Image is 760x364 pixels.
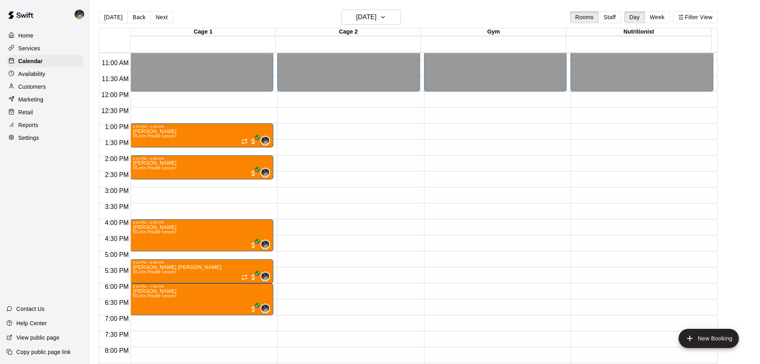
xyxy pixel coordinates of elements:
span: Recurring event [241,274,248,280]
button: [DATE] [99,11,128,23]
p: Retail [18,108,33,116]
img: Nolan Gilbert [75,10,84,19]
a: Settings [6,132,83,144]
div: 6:00 PM – 7:00 PM: John Hoofman [130,283,273,315]
div: Nutritionist [566,28,711,36]
p: Copy public page link [16,348,71,356]
a: Availability [6,68,83,80]
div: 2:00 PM – 2:45 PM: Mason Buch [130,155,273,179]
span: 8:00 PM [103,347,131,354]
span: Nolan Gilbert [264,136,270,145]
div: Nolan Gilbert [261,304,270,313]
span: 7:30 PM [103,331,131,338]
div: 4:00 PM – 5:00 PM [133,221,271,225]
p: Marketing [18,95,43,103]
img: Nolan Gilbert [261,169,269,177]
button: Next [150,11,173,23]
div: 5:15 PM – 6:00 PM: Deagan Solan [130,259,273,283]
a: Calendar [6,55,83,67]
span: Nolan Gilbert [264,168,270,177]
div: 2:00 PM – 2:45 PM [133,157,271,161]
span: Nolan Gilbert [264,240,270,249]
span: Nolan Gilbert [264,272,270,281]
button: [DATE] [341,10,401,25]
div: Nolan Gilbert [261,168,270,177]
span: 7:00 PM [103,315,131,322]
span: 3:00 PM [103,187,131,194]
span: Nolan Gilbert [264,304,270,313]
p: Availability [18,70,45,78]
div: Gym [421,28,566,36]
span: 4:30 PM [103,235,131,242]
span: 3:30 PM [103,203,131,210]
div: 5:15 PM – 6:00 PM [133,261,271,265]
a: Home [6,30,83,42]
p: Services [18,44,40,52]
button: Filter View [673,11,718,23]
img: Nolan Gilbert [261,137,269,145]
span: 45-min Private Lesson [133,270,176,274]
a: Reports [6,119,83,131]
p: Home [18,32,34,40]
span: 12:30 PM [99,107,130,114]
span: 5:00 PM [103,251,131,258]
a: Marketing [6,93,83,105]
img: Nolan Gilbert [261,241,269,249]
span: All customers have paid [249,241,257,249]
span: 12:00 PM [99,91,130,98]
div: Cage 2 [276,28,421,36]
span: All customers have paid [249,169,257,177]
span: 2:00 PM [103,155,131,162]
p: View public page [16,334,59,342]
button: Day [624,11,645,23]
span: 45-min Private Lesson [133,134,176,138]
div: 1:00 PM – 1:45 PM: Brady Perlinski [130,123,273,147]
a: Services [6,42,83,54]
p: Contact Us [16,305,45,313]
p: Customers [18,83,46,91]
span: 60-min Private Lesson [133,230,176,234]
span: 6:30 PM [103,299,131,306]
span: 1:00 PM [103,123,131,130]
div: 4:00 PM – 5:00 PM: Asher Nunn [130,219,273,251]
button: Staff [598,11,621,23]
div: Nolan Gilbert [261,240,270,249]
div: Nolan Gilbert [261,272,270,281]
p: Settings [18,134,39,142]
span: 6:00 PM [103,283,131,290]
h6: [DATE] [356,12,377,23]
a: Customers [6,81,83,93]
button: Rooms [570,11,599,23]
div: 1:00 PM – 1:45 PM [133,125,271,129]
span: All customers have paid [249,137,257,145]
p: Calendar [18,57,43,65]
span: Recurring event [241,138,248,145]
div: Cage 1 [130,28,276,36]
img: Nolan Gilbert [261,304,269,312]
span: 11:30 AM [100,76,131,82]
span: 45-min Private Lesson [133,166,176,170]
span: All customers have paid [249,273,257,281]
a: Retail [6,106,83,118]
button: Back [127,11,151,23]
img: Nolan Gilbert [261,273,269,280]
span: All customers have paid [249,305,257,313]
p: Reports [18,121,38,129]
span: 60-min Private Lesson [133,294,176,298]
div: Nolan Gilbert [73,6,90,22]
p: Help Center [16,319,47,327]
div: 6:00 PM – 7:00 PM [133,284,271,288]
span: 5:30 PM [103,267,131,274]
span: 2:30 PM [103,171,131,178]
button: Week [645,11,670,23]
span: 1:30 PM [103,139,131,146]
